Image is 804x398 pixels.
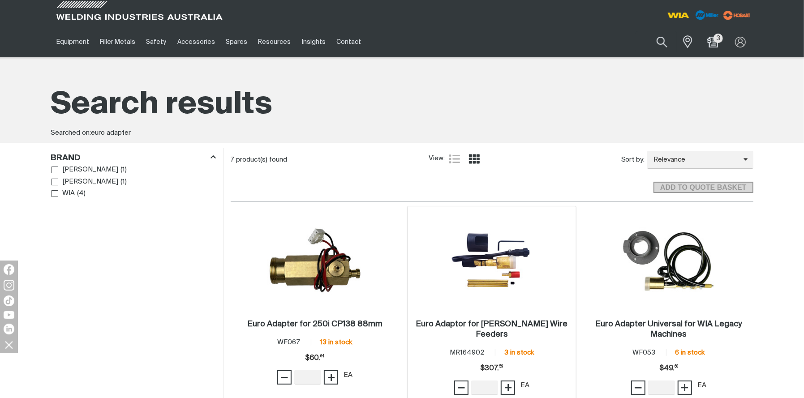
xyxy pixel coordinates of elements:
[52,176,119,188] a: [PERSON_NAME]
[253,26,296,57] a: Resources
[4,264,14,275] img: Facebook
[412,319,572,340] a: Euro Adaptor for [PERSON_NAME] Wire Feeders
[231,155,429,164] div: 7
[647,155,744,165] span: Relevance
[62,177,118,187] span: [PERSON_NAME]
[51,128,753,138] div: Searched on:
[277,339,300,346] span: WF067
[220,26,253,57] a: Spares
[91,129,131,136] span: euro adapter
[697,381,706,391] div: EA
[1,337,17,352] img: hide socials
[654,182,752,193] span: ADD TO QUOTE BASKET
[654,182,753,193] button: Add selected products to the shopping cart
[589,319,749,340] a: Euro Adapter Universal for WIA Legacy Machines
[51,153,81,163] h3: Brand
[51,85,753,125] h1: Search results
[231,148,753,171] section: Product list controls
[499,365,503,368] sup: 59
[267,213,362,309] img: Euro Adapter for 250i CP138 88mm
[120,165,127,175] span: ( 1 )
[449,154,460,164] a: List view
[51,148,216,200] aside: Filters
[659,359,678,377] div: Price
[51,152,216,164] div: Brand
[62,165,118,175] span: [PERSON_NAME]
[52,164,215,200] ul: Brand
[327,370,335,385] span: +
[320,355,324,358] sup: 64
[4,311,14,319] img: YouTube
[4,324,14,334] img: LinkedIn
[504,349,534,356] span: 3 in stock
[480,359,503,377] div: Price
[52,164,119,176] a: [PERSON_NAME]
[236,156,288,163] span: product(s) found
[62,188,75,199] span: WIA
[416,320,568,338] h2: Euro Adaptor for [PERSON_NAME] Wire Feeders
[621,155,645,165] span: Sort by:
[320,339,352,346] span: 13 in stock
[247,320,383,328] h2: Euro Adapter for 250i CP138 88mm
[675,365,678,368] sup: 68
[305,349,324,367] span: $60.
[444,229,540,293] img: Euro Adaptor for Miller Wire Feeders
[51,26,578,57] nav: Main
[520,381,529,391] div: EA
[457,380,466,395] span: −
[4,295,14,306] img: TikTok
[331,26,366,57] a: Contact
[247,319,383,330] a: Euro Adapter for 250i CP138 88mm
[4,280,14,291] img: Instagram
[634,380,643,395] span: −
[450,349,485,356] span: MR164902
[504,380,512,395] span: +
[480,359,503,377] span: $307.
[280,370,289,385] span: −
[632,349,655,356] span: WF053
[297,26,331,57] a: Insights
[621,213,716,309] img: Euro Adapter Universal for WIA Legacy Machines
[675,349,705,356] span: 6 in stock
[52,188,75,200] a: WIA
[231,171,753,196] section: Add to cart control
[95,26,141,57] a: Filler Metals
[120,177,127,187] span: ( 1 )
[305,349,324,367] div: Price
[172,26,220,57] a: Accessories
[636,31,677,52] input: Product name or item number...
[429,154,445,164] span: View:
[647,31,677,52] button: Search products
[344,370,353,381] div: EA
[659,359,678,377] span: $49.
[595,320,742,338] h2: Euro Adapter Universal for WIA Legacy Machines
[681,380,689,395] span: +
[141,26,172,57] a: Safety
[721,9,753,22] img: miller
[77,188,86,199] span: ( 4 )
[51,26,95,57] a: Equipment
